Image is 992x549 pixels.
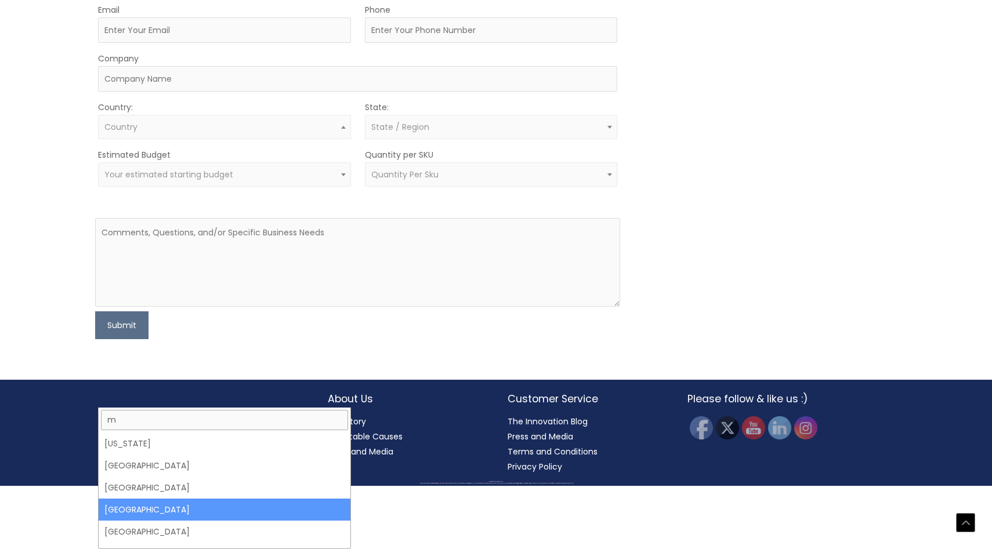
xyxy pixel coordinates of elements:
a: Terms and Conditions [508,446,598,457]
label: Company [98,51,139,66]
a: Press and Media [508,431,573,442]
input: Enter Your Phone Number [365,17,618,43]
div: All material on this Website, including design, text, images, logos and sounds, are owned by Cosm... [20,483,972,484]
h2: Customer Service [508,391,664,406]
h2: Please follow & like us :) [687,391,844,406]
a: Privacy Policy [508,461,562,472]
span: Your estimated starting budget [104,169,233,180]
span: Cosmetic Solutions [495,481,503,482]
span: Quantity Per Sku [371,169,439,180]
label: Country: [98,100,133,115]
label: State: [365,100,389,115]
li: [GEOGRAPHIC_DATA] [99,477,350,499]
span: State / Region [371,121,429,133]
li: [GEOGRAPHIC_DATA] [99,499,350,521]
label: Phone [365,2,390,17]
span: Country [104,121,137,133]
li: [GEOGRAPHIC_DATA] [99,521,350,543]
a: Press and Media [328,446,393,457]
input: Company Name [98,66,617,92]
button: Submit [95,311,149,339]
h2: About Us [328,391,484,406]
div: Copyright © 2025 [20,481,972,482]
a: The Innovation Blog [508,416,588,427]
img: Facebook [690,416,713,439]
li: [GEOGRAPHIC_DATA] [99,455,350,477]
img: Twitter [716,416,739,439]
input: Enter Your Email [98,17,351,43]
nav: About Us [328,414,484,459]
label: Quantity per SKU [365,147,433,162]
li: [US_STATE] [99,432,350,455]
a: Charitable Causes [328,431,403,442]
label: Estimated Budget [98,147,171,162]
nav: Customer Service [508,414,664,474]
label: Email [98,2,120,17]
